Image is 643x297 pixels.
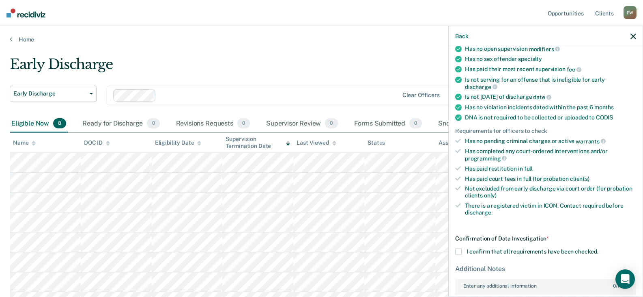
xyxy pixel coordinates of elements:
span: warrants [576,138,606,144]
div: Eligibility Date [155,139,202,146]
div: Additional Notes [455,265,636,273]
div: Revisions Requests [174,115,252,133]
div: Is not serving for an offense that is ineligible for early [465,76,636,90]
div: Requirements for officers to check [455,127,636,134]
div: Early Discharge [10,56,492,79]
div: Forms Submitted [353,115,424,133]
div: P W [624,6,637,19]
img: Recidiviz [6,9,45,17]
div: Has paid restitution in [465,165,636,172]
span: 0 [147,118,159,129]
div: There is a registered victim in ICON. Contact required before [465,202,636,216]
div: Last Viewed [297,139,336,146]
div: Has paid their most recent supervision [465,66,636,73]
div: Has no open supervision [465,45,636,52]
div: Open Intercom Messenger [615,269,635,289]
span: 8 [53,118,66,129]
div: Has no sex offender [465,56,636,63]
div: Snoozed [437,115,486,133]
span: fee [567,66,581,73]
span: months [594,104,614,110]
span: 0 [325,118,338,129]
div: Has paid court fees in full (for probation [465,175,636,182]
span: I confirm that all requirements have been checked. [467,248,598,255]
div: Status [368,139,385,146]
div: DOC ID [84,139,110,146]
div: Has completed any court-ordered interventions and/or [465,148,636,162]
span: modifiers [529,46,560,52]
span: programming [465,155,507,161]
div: Assigned to [439,139,477,146]
a: Home [10,36,633,43]
button: Back [455,33,468,39]
div: Has no pending criminal charges or active [465,137,636,145]
label: Enter any additional information [456,280,635,289]
span: CODIS [596,114,613,120]
div: Ready for Discharge [81,115,161,133]
div: Has no violation incidents dated within the past 6 [465,104,636,111]
div: Not excluded from early discharge via court order (for probation clients [465,185,636,199]
div: Eligible Now [10,115,68,133]
span: date [533,94,551,100]
span: 0 [613,283,616,289]
div: DNA is not required to be collected or uploaded to [465,114,636,121]
div: Supervision Termination Date [226,136,290,150]
span: Early Discharge [13,90,86,97]
div: Confirmation of Data Investigation [455,235,636,242]
span: clients) [570,175,589,182]
div: Clear officers [402,92,440,99]
span: discharge. [465,209,492,215]
div: Supervisor Review [265,115,340,133]
span: 0 [409,118,422,129]
div: Name [13,139,36,146]
span: specialty [518,56,542,62]
span: 0 [237,118,250,129]
div: Is not [DATE] of discharge [465,93,636,101]
span: full [524,165,533,171]
span: only) [484,192,497,199]
span: / 1600 [613,283,628,289]
span: discharge [465,83,497,90]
